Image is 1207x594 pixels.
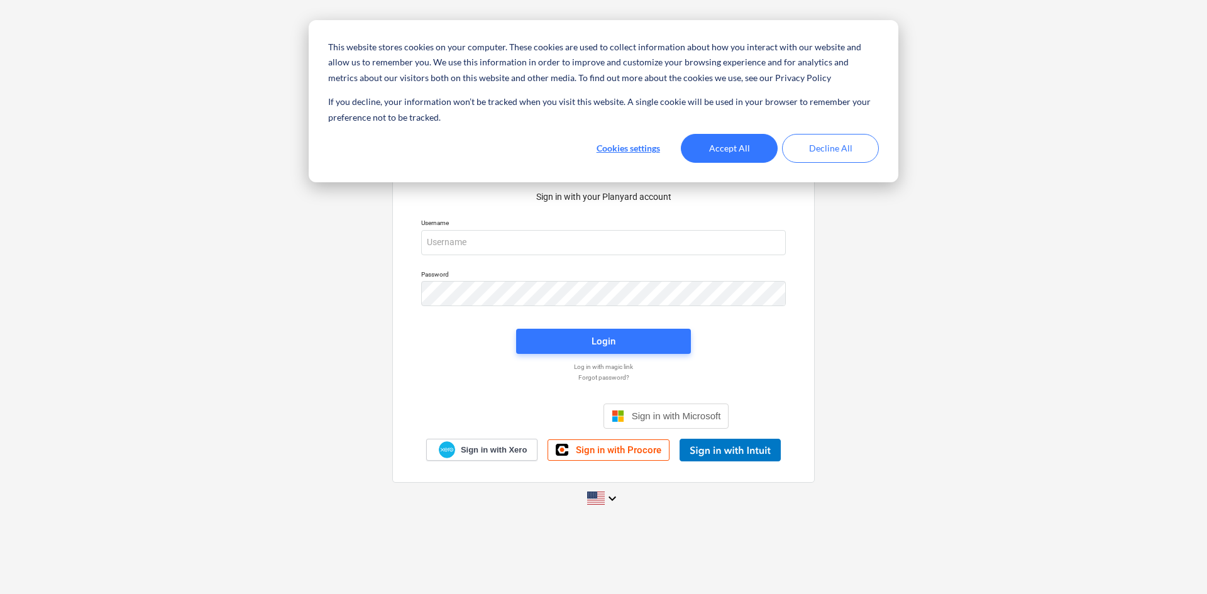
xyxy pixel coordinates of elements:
div: Login [592,333,615,349]
i: keyboard_arrow_down [605,491,620,506]
a: Log in with magic link [415,363,792,371]
span: Sign in with Procore [576,444,661,456]
button: Login [516,329,691,354]
img: Xero logo [439,441,455,458]
button: Accept All [681,134,778,163]
p: Username [421,219,786,229]
a: Forgot password? [415,373,792,382]
div: Cookie banner [309,20,898,182]
p: If you decline, your information won’t be tracked when you visit this website. A single cookie wi... [328,94,879,125]
p: This website stores cookies on your computer. These cookies are used to collect information about... [328,40,879,86]
p: Sign in with your Planyard account [421,190,786,204]
span: Sign in with Microsoft [632,410,721,421]
img: Microsoft logo [612,410,624,422]
span: Sign in with Xero [461,444,527,456]
button: Cookies settings [580,134,676,163]
a: Sign in with Xero [426,439,538,461]
button: Decline All [782,134,879,163]
a: Sign in with Procore [548,439,670,461]
iframe: Sign in with Google Button [472,402,600,430]
input: Username [421,230,786,255]
p: Password [421,270,786,281]
iframe: Chat Widget [1144,534,1207,594]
